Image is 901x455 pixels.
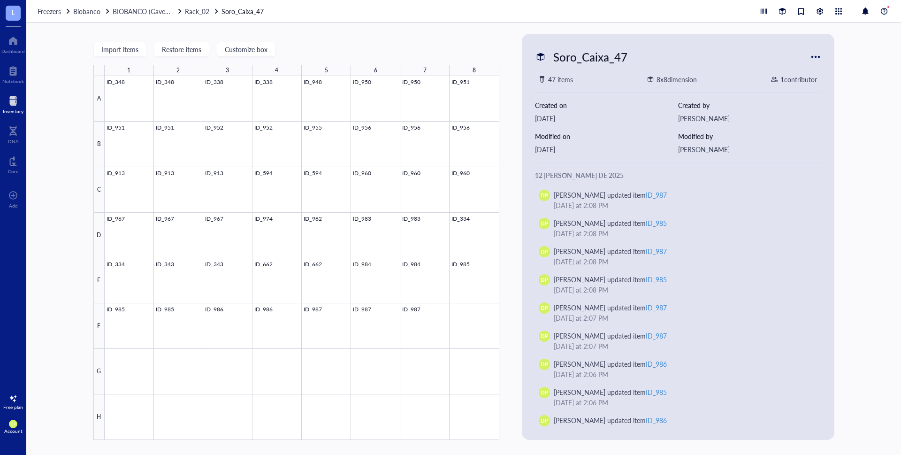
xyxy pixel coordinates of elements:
div: ID_985 [646,275,667,284]
button: Customize box [217,42,275,57]
a: DP[PERSON_NAME] updated itemID_987[DATE] at 2:07 PM [535,299,821,327]
a: Biobanco [73,6,111,16]
a: DP[PERSON_NAME] updated itemID_987[DATE] at 2:08 PM [535,186,821,214]
a: DNA [8,123,19,144]
a: Notebook [2,63,24,84]
div: Modified by [678,131,821,141]
a: DP[PERSON_NAME] updated itemID_985[DATE] at 2:08 PM [535,270,821,299]
div: [PERSON_NAME] updated item [554,359,667,369]
div: ID_987 [646,331,667,340]
div: [PERSON_NAME] updated item [554,302,667,313]
a: BIOBANCO (Gaveta_01 / Prateleira 01)Rack_02 [113,6,220,16]
div: 8 x 8 dimension [657,74,697,85]
span: Import items [101,46,138,53]
a: DP[PERSON_NAME] updated itemID_987[DATE] at 2:07 PM [535,327,821,355]
span: Restore items [162,46,201,53]
div: 5 [325,64,328,77]
span: DP [541,417,548,425]
button: Import items [93,42,146,57]
div: 12 [PERSON_NAME] de 2025 [535,170,821,180]
a: DP[PERSON_NAME] updated itemID_987[DATE] at 2:08 PM [535,242,821,270]
div: [PERSON_NAME] updated item [554,246,667,256]
a: DP[PERSON_NAME] updated itemID_985[DATE] at 2:06 PM [535,383,821,411]
button: Restore items [154,42,209,57]
span: Customize box [225,46,267,53]
span: DP [541,276,548,284]
div: ID_985 [646,218,667,228]
div: ID_987 [646,247,667,256]
div: ID_987 [646,190,667,200]
div: 4 [275,64,278,77]
span: DP [541,304,548,312]
div: [PERSON_NAME] updated item [554,331,667,341]
span: DP [541,361,548,369]
span: DP [541,192,548,200]
div: [DATE] at 2:06 PM [554,369,810,379]
div: Account [4,428,23,434]
div: [PERSON_NAME] updated item [554,190,667,200]
div: 7 [423,64,427,77]
div: ID_986 [646,359,667,369]
div: H [93,394,105,440]
div: 2 [176,64,180,77]
a: Core [8,154,18,174]
div: C [93,167,105,213]
div: Inventory [3,108,23,114]
div: [DATE] at 2:08 PM [554,228,810,239]
div: D [93,213,105,258]
div: [DATE] at 2:06 PM [554,397,810,408]
a: DP[PERSON_NAME] updated itemID_985[DATE] at 2:08 PM [535,214,821,242]
div: Created on [535,100,678,110]
div: G [93,349,105,394]
div: Created by [678,100,821,110]
div: [DATE] at 2:07 PM [554,313,810,323]
a: Inventory [3,93,23,114]
div: F [93,303,105,349]
div: [DATE] at 2:08 PM [554,285,810,295]
div: Modified on [535,131,678,141]
div: Soro_Caixa_47 [549,47,632,67]
div: ID_985 [646,387,667,397]
span: DP [541,389,548,397]
div: 3 [226,64,229,77]
span: Biobanco [73,7,100,16]
div: [PERSON_NAME] updated item [554,274,667,285]
span: DP [11,422,15,426]
span: DP [541,220,548,228]
div: 1 contributor [780,74,817,85]
div: [DATE] at 2:05 PM [554,425,810,436]
span: DP [541,248,548,256]
a: Freezers [38,6,71,16]
span: L [11,6,15,18]
div: Dashboard [1,48,25,54]
div: [DATE] [535,113,678,123]
div: [DATE] at 2:08 PM [554,256,810,267]
div: 47 items [548,74,573,85]
span: DP [541,332,548,340]
div: B [93,122,105,167]
div: [PERSON_NAME] updated item [554,415,667,425]
a: DP[PERSON_NAME] updated itemID_986[DATE] at 2:05 PM [535,411,821,440]
div: DNA [8,139,19,144]
div: A [93,76,105,122]
div: Notebook [2,78,24,84]
div: [PERSON_NAME] updated item [554,218,667,228]
div: [DATE] [535,144,678,154]
div: Free plan [3,404,23,410]
div: E [93,258,105,304]
div: ID_987 [646,303,667,312]
div: 1 [127,64,130,77]
a: Dashboard [1,33,25,54]
div: 6 [374,64,377,77]
span: Rack_02 [185,7,209,16]
span: BIOBANCO (Gaveta_01 / Prateleira 01) [113,7,226,16]
div: [DATE] at 2:07 PM [554,341,810,351]
a: Soro_Caixa_47 [221,6,266,16]
div: ID_986 [646,416,667,425]
div: 8 [473,64,476,77]
div: [PERSON_NAME] [678,113,821,123]
div: [PERSON_NAME] updated item [554,387,667,397]
div: Core [8,169,18,174]
div: [DATE] at 2:08 PM [554,200,810,210]
a: DP[PERSON_NAME] updated itemID_986[DATE] at 2:06 PM [535,355,821,383]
